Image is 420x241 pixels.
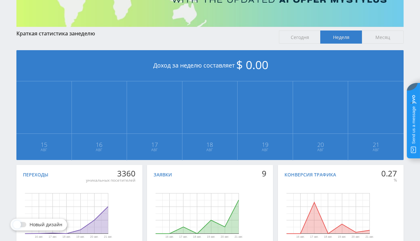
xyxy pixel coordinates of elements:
[183,147,237,152] span: Авг
[348,142,403,147] span: 21
[179,235,187,239] text: 17 авг.
[320,30,362,44] span: Неделя
[236,57,268,72] span: $ 0.00
[381,169,397,178] div: 0.27
[381,178,397,183] div: %
[23,172,48,177] div: Переходы
[293,142,348,147] span: 20
[17,142,71,147] span: 15
[296,235,304,239] text: 16 авг.
[362,30,404,44] span: Месяц
[86,178,136,183] div: уникальных посетителей
[127,142,182,147] span: 17
[75,30,95,37] span: неделю
[72,142,127,147] span: 16
[262,169,266,178] div: 9
[238,142,292,147] span: 19
[284,172,336,177] div: Конверсия трафика
[183,142,237,147] span: 18
[324,235,332,239] text: 18 авг.
[16,30,272,36] div: Краткая статистика за
[235,235,243,239] text: 21 авг.
[62,235,71,239] text: 18 авг.
[30,222,62,227] span: Новый дизайн
[17,147,71,152] span: Авг
[49,235,57,239] text: 17 авг.
[16,50,404,81] div: Доход за неделю составляет
[310,235,318,239] text: 17 авг.
[348,147,403,152] span: Авг
[279,30,321,44] span: Сегодня
[338,235,346,239] text: 19 авг.
[35,235,43,239] text: 16 авг.
[127,147,182,152] span: Авг
[193,235,201,239] text: 18 авг.
[365,235,373,239] text: 21 авг.
[238,147,292,152] span: Авг
[207,235,215,239] text: 19 авг.
[72,147,127,152] span: Авг
[86,169,136,178] div: 3360
[293,147,348,152] span: Авг
[76,235,84,239] text: 19 авг.
[104,235,112,239] text: 21 авг.
[221,235,229,239] text: 20 авг.
[90,235,98,239] text: 20 авг.
[165,235,174,239] text: 16 авг.
[154,172,172,177] div: Заявки
[351,235,360,239] text: 20 авг.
